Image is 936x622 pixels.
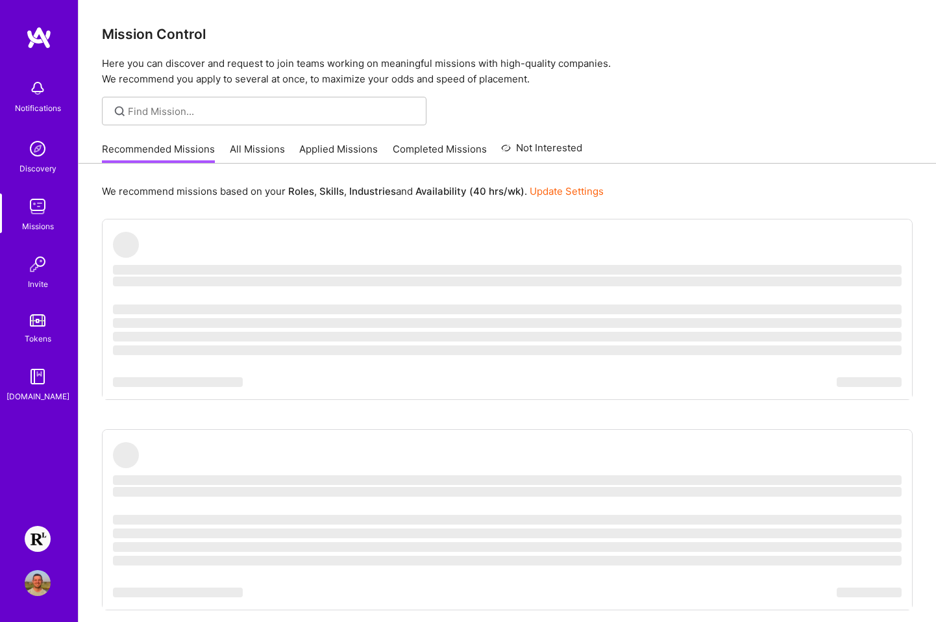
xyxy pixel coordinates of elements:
[349,185,396,197] b: Industries
[22,219,54,233] div: Missions
[501,140,582,164] a: Not Interested
[15,101,61,115] div: Notifications
[25,193,51,219] img: teamwork
[288,185,314,197] b: Roles
[25,526,51,552] img: Resilience Lab: Building a Health Tech Platform
[19,162,56,175] div: Discovery
[25,332,51,345] div: Tokens
[128,105,417,118] input: Find Mission...
[415,185,524,197] b: Availability (40 hrs/wk)
[21,526,54,552] a: Resilience Lab: Building a Health Tech Platform
[25,251,51,277] img: Invite
[25,364,51,390] img: guide book
[30,314,45,327] img: tokens
[21,570,54,596] a: User Avatar
[299,142,378,164] a: Applied Missions
[230,142,285,164] a: All Missions
[102,26,913,42] h3: Mission Control
[6,390,69,403] div: [DOMAIN_NAME]
[25,570,51,596] img: User Avatar
[319,185,344,197] b: Skills
[102,184,604,198] p: We recommend missions based on your , , and .
[102,56,913,87] p: Here you can discover and request to join teams working on meaningful missions with high-quality ...
[25,75,51,101] img: bell
[25,136,51,162] img: discovery
[112,104,127,119] i: icon SearchGrey
[530,185,604,197] a: Update Settings
[102,142,215,164] a: Recommended Missions
[28,277,48,291] div: Invite
[26,26,52,49] img: logo
[393,142,487,164] a: Completed Missions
